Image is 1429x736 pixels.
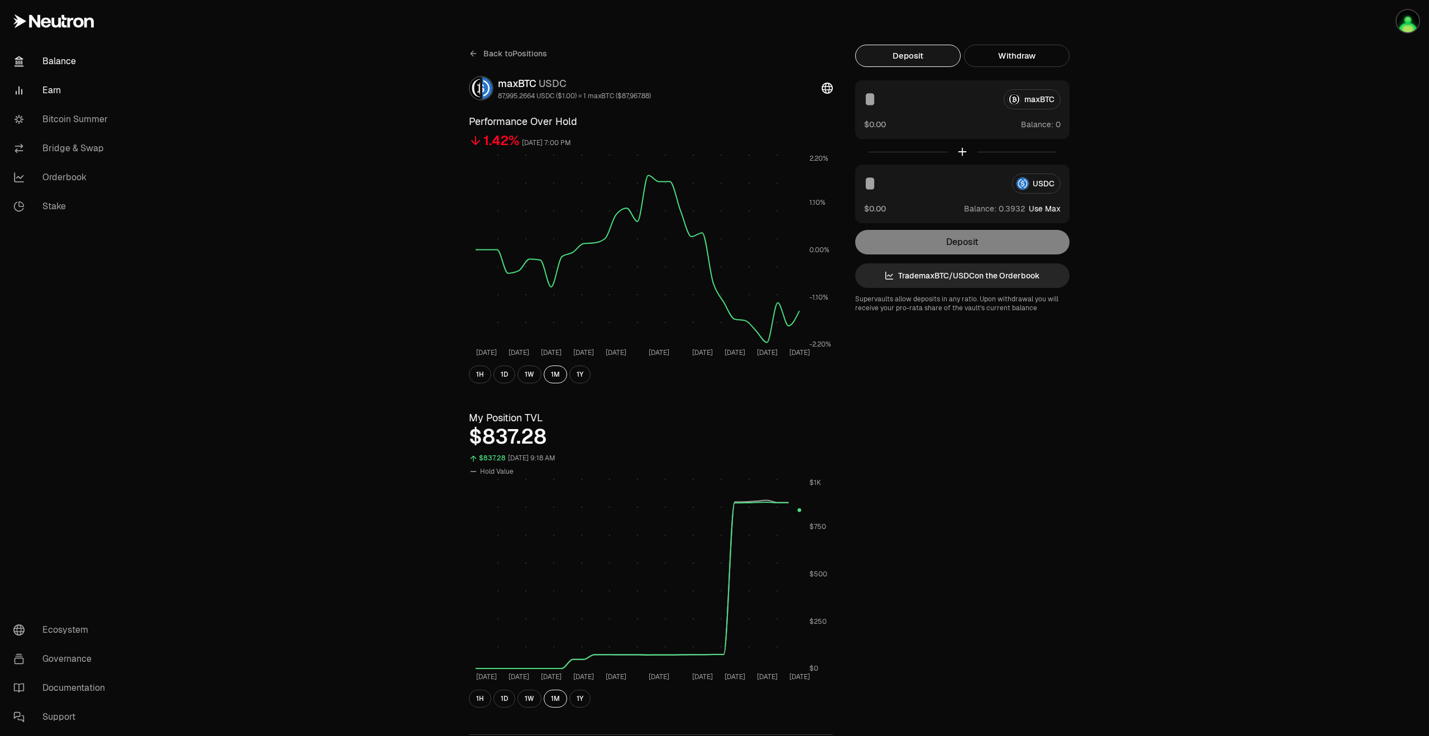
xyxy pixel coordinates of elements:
h3: My Position TVL [469,410,833,426]
button: $0.00 [864,203,886,214]
tspan: -2.20% [809,340,831,349]
a: Balance [4,47,121,76]
h3: Performance Over Hold [469,114,833,129]
tspan: $0 [809,664,818,673]
button: 1Y [569,690,591,708]
span: USDC [539,77,567,90]
button: 1M [544,690,567,708]
a: Documentation [4,674,121,703]
div: maxBTC [498,76,651,92]
img: USDC Logo [482,77,492,99]
button: 1H [469,690,491,708]
tspan: [DATE] [789,348,810,357]
button: 1W [517,365,541,383]
tspan: [DATE] [541,672,562,681]
tspan: -1.10% [809,293,828,302]
a: Orderbook [4,163,121,192]
tspan: [DATE] [573,348,594,357]
tspan: [DATE] [541,348,562,357]
a: Bitcoin Summer [4,105,121,134]
a: Back toPositions [469,45,547,62]
tspan: [DATE] [606,348,626,357]
button: 1Y [569,365,591,383]
button: Deposit [855,45,961,67]
a: Bridge & Swap [4,134,121,163]
tspan: $1K [809,478,821,487]
button: 1W [517,690,541,708]
tspan: [DATE] [573,672,594,681]
tspan: [DATE] [692,672,713,681]
tspan: 1.10% [809,198,826,207]
tspan: [DATE] [509,348,529,357]
button: 1D [493,365,515,383]
a: Support [4,703,121,732]
tspan: 2.20% [809,154,828,163]
button: $0.00 [864,118,886,130]
a: TrademaxBTC/USDCon the Orderbook [855,263,1070,288]
a: Earn [4,76,121,105]
tspan: [DATE] [476,348,497,357]
span: Balance: [1021,119,1053,130]
tspan: [DATE] [757,672,778,681]
a: Ecosystem [4,615,121,644]
button: Withdraw [964,45,1070,67]
tspan: [DATE] [692,348,713,357]
tspan: [DATE] [725,348,745,357]
button: Use Max [1029,203,1061,214]
div: [DATE] 9:18 AM [508,452,555,465]
tspan: [DATE] [725,672,745,681]
tspan: $500 [809,570,827,579]
tspan: [DATE] [757,348,778,357]
tspan: 0.00% [809,246,829,254]
img: maxBTC Logo [470,77,480,99]
tspan: $750 [809,522,826,531]
img: New Main [1397,10,1419,32]
a: Governance [4,644,121,674]
button: 1H [469,365,491,383]
div: 1.42% [483,132,520,150]
div: $837.28 [479,452,506,465]
tspan: [DATE] [606,672,626,681]
span: Balance: [964,203,996,214]
tspan: [DATE] [476,672,497,681]
button: 1D [493,690,515,708]
tspan: [DATE] [649,348,669,357]
a: Stake [4,192,121,221]
tspan: $250 [809,617,827,626]
tspan: [DATE] [789,672,810,681]
button: 1M [544,365,567,383]
div: 87,995.2664 USDC ($1.00) = 1 maxBTC ($87,967.88) [498,92,651,100]
div: $837.28 [469,426,833,448]
div: [DATE] 7:00 PM [522,137,571,150]
p: Supervaults allow deposits in any ratio. Upon withdrawal you will receive your pro-rata share of ... [855,295,1070,312]
span: Hold Value [480,467,514,476]
tspan: [DATE] [509,672,529,681]
tspan: [DATE] [649,672,669,681]
span: Back to Positions [483,48,547,59]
